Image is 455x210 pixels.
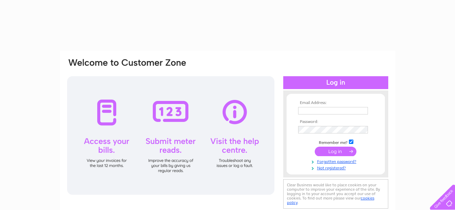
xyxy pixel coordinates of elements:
[298,164,375,171] a: Not registered?
[298,158,375,164] a: Forgotten password?
[296,120,375,124] th: Password:
[315,147,356,156] input: Submit
[283,179,388,209] div: Clear Business would like to place cookies on your computer to improve your experience of the sit...
[296,139,375,145] td: Remember me?
[287,196,374,205] a: cookies policy
[296,101,375,105] th: Email Address:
